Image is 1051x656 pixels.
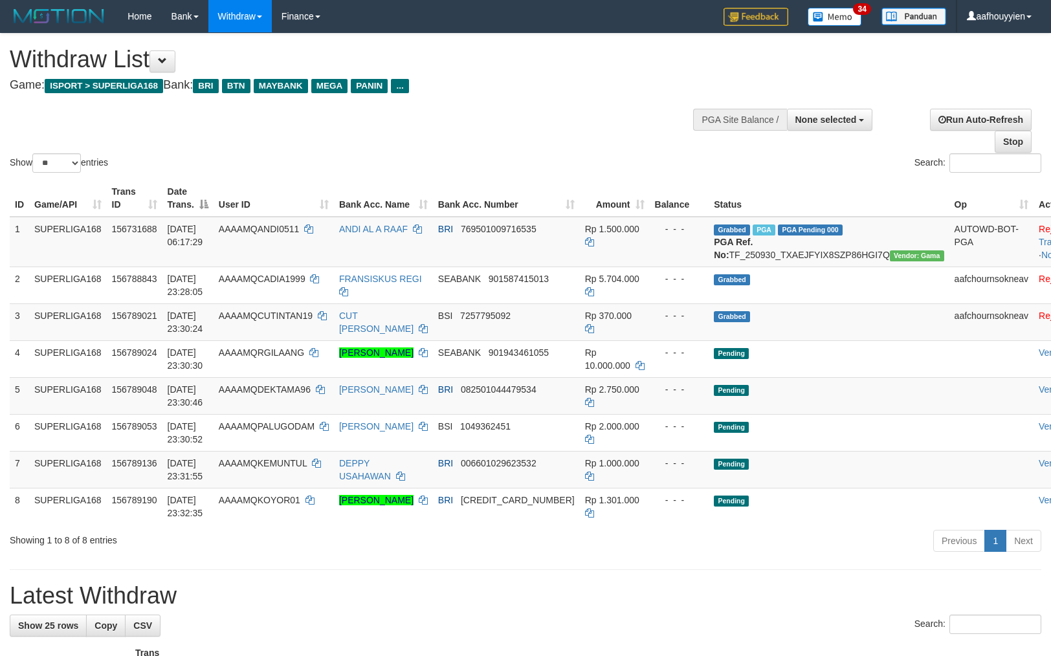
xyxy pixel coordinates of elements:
a: ANDI AL A RAAF [339,224,408,234]
div: - - - [655,309,704,322]
span: Pending [714,496,749,507]
span: [DATE] 23:30:30 [168,347,203,371]
span: 156789048 [112,384,157,395]
div: - - - [655,420,704,433]
a: 1 [984,530,1006,552]
span: Copy 769501009716535 to clipboard [461,224,537,234]
span: BSI [438,421,453,432]
a: Run Auto-Refresh [930,109,1032,131]
td: aafchournsokneav [949,267,1034,303]
td: SUPERLIGA168 [29,377,107,414]
td: SUPERLIGA168 [29,267,107,303]
span: Pending [714,348,749,359]
div: - - - [655,272,704,285]
span: Copy [94,620,117,631]
input: Search: [949,615,1041,634]
span: Rp 2.000.000 [585,421,639,432]
div: PGA Site Balance / [693,109,786,131]
td: 1 [10,217,29,267]
span: AAAAMQCUTINTAN19 [219,311,313,321]
td: aafchournsokneav [949,303,1034,340]
label: Search: [914,615,1041,634]
img: MOTION_logo.png [10,6,108,26]
span: Grabbed [714,274,750,285]
span: Rp 1.301.000 [585,495,639,505]
span: BSI [438,311,453,321]
span: 156789053 [112,421,157,432]
span: None selected [795,115,857,125]
th: Game/API: activate to sort column ascending [29,180,107,217]
td: 3 [10,303,29,340]
a: Previous [933,530,985,552]
span: Marked by aafromsomean [753,224,775,235]
a: Stop [995,131,1032,153]
td: SUPERLIGA168 [29,488,107,525]
img: Button%20Memo.svg [808,8,862,26]
div: - - - [655,346,704,359]
span: AAAAMQPALUGODAM [219,421,315,432]
span: ISPORT > SUPERLIGA168 [45,79,163,93]
span: [DATE] 23:31:55 [168,458,203,481]
a: [PERSON_NAME] [339,495,414,505]
input: Search: [949,153,1041,173]
th: ID [10,180,29,217]
span: 156788843 [112,274,157,284]
span: Rp 10.000.000 [585,347,630,371]
td: 4 [10,340,29,377]
span: [DATE] 06:17:29 [168,224,203,247]
td: TF_250930_TXAEJFYIX8SZP86HGI7Q [709,217,949,267]
span: [DATE] 23:28:05 [168,274,203,297]
span: AAAAMQRGILAANG [219,347,304,358]
a: Copy [86,615,126,637]
span: Pending [714,385,749,396]
div: Showing 1 to 8 of 8 entries [10,529,428,547]
a: CSV [125,615,160,637]
td: 7 [10,451,29,488]
span: Vendor URL: https://trx31.1velocity.biz [890,250,944,261]
a: Show 25 rows [10,615,87,637]
span: BRI [438,224,453,234]
span: [DATE] 23:32:35 [168,495,203,518]
td: 5 [10,377,29,414]
span: Rp 2.750.000 [585,384,639,395]
td: SUPERLIGA168 [29,217,107,267]
td: 6 [10,414,29,451]
span: ... [391,79,408,93]
td: 2 [10,267,29,303]
span: Copy 901587415013 to clipboard [489,274,549,284]
h1: Withdraw List [10,47,688,72]
label: Show entries [10,153,108,173]
span: Grabbed [714,224,750,235]
span: [DATE] 23:30:52 [168,421,203,444]
span: AAAAMQANDI0511 [219,224,300,234]
th: Amount: activate to sort column ascending [580,180,650,217]
div: - - - [655,383,704,396]
b: PGA Ref. No: [714,237,753,260]
span: SEABANK [438,274,481,284]
span: Grabbed [714,311,750,322]
span: BRI [438,495,453,505]
span: PGA Pending [778,224,843,235]
span: Copy 082501044479534 to clipboard [461,384,537,395]
td: AUTOWD-BOT-PGA [949,217,1034,267]
span: Copy 1049362451 to clipboard [460,421,511,432]
span: [DATE] 23:30:24 [168,311,203,334]
th: Trans ID: activate to sort column ascending [107,180,162,217]
span: Show 25 rows [18,620,78,631]
h1: Latest Withdraw [10,583,1041,609]
a: [PERSON_NAME] [339,384,414,395]
span: Pending [714,422,749,433]
span: AAAAMQDEKTAMA96 [219,384,311,395]
img: Feedback.jpg [724,8,788,26]
td: 8 [10,488,29,525]
span: BTN [222,79,250,93]
span: Rp 1.500.000 [585,224,639,234]
span: AAAAMQCADIA1999 [219,274,305,284]
span: SEABANK [438,347,481,358]
span: 156789190 [112,495,157,505]
span: MAYBANK [254,79,308,93]
span: Copy 379201061310535 to clipboard [461,495,575,505]
th: Date Trans.: activate to sort column descending [162,180,214,217]
div: - - - [655,457,704,470]
span: CSV [133,620,152,631]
